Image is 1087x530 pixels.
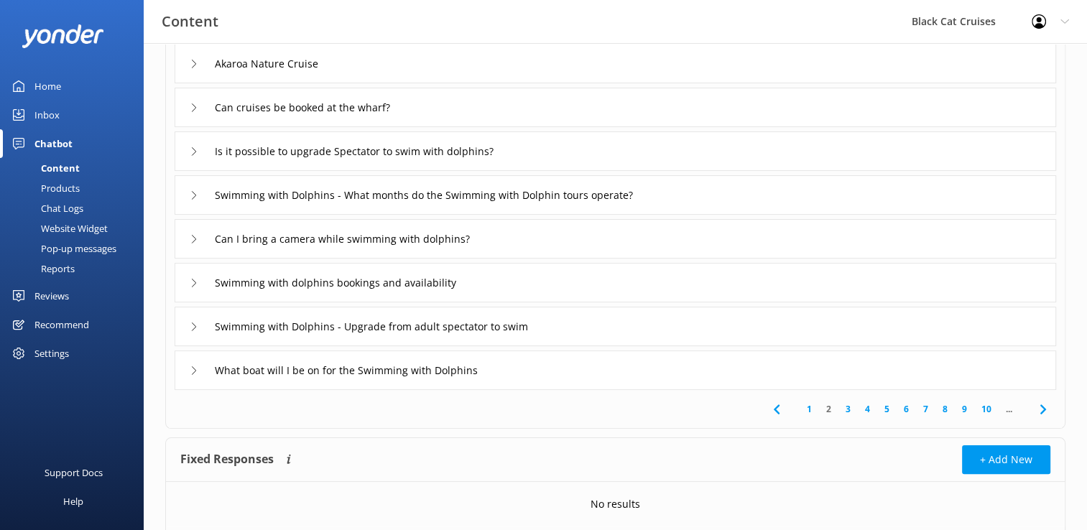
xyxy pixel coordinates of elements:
[180,445,274,474] h4: Fixed Responses
[9,178,144,198] a: Products
[916,402,935,416] a: 7
[34,310,89,339] div: Recommend
[9,158,80,178] div: Content
[935,402,955,416] a: 8
[800,402,819,416] a: 1
[9,178,80,198] div: Products
[9,218,144,238] a: Website Widget
[838,402,858,416] a: 3
[819,402,838,416] a: 2
[22,24,104,48] img: yonder-white-logo.png
[45,458,103,487] div: Support Docs
[591,496,640,512] p: No results
[34,339,69,368] div: Settings
[63,487,83,516] div: Help
[34,72,61,101] div: Home
[999,402,1019,416] span: ...
[962,445,1050,474] button: + Add New
[974,402,999,416] a: 10
[9,259,75,279] div: Reports
[34,129,73,158] div: Chatbot
[9,238,116,259] div: Pop-up messages
[9,158,144,178] a: Content
[9,198,144,218] a: Chat Logs
[34,101,60,129] div: Inbox
[9,218,108,238] div: Website Widget
[162,10,218,33] h3: Content
[858,402,877,416] a: 4
[9,198,83,218] div: Chat Logs
[897,402,916,416] a: 6
[34,282,69,310] div: Reviews
[955,402,974,416] a: 9
[9,238,144,259] a: Pop-up messages
[877,402,897,416] a: 5
[9,259,144,279] a: Reports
